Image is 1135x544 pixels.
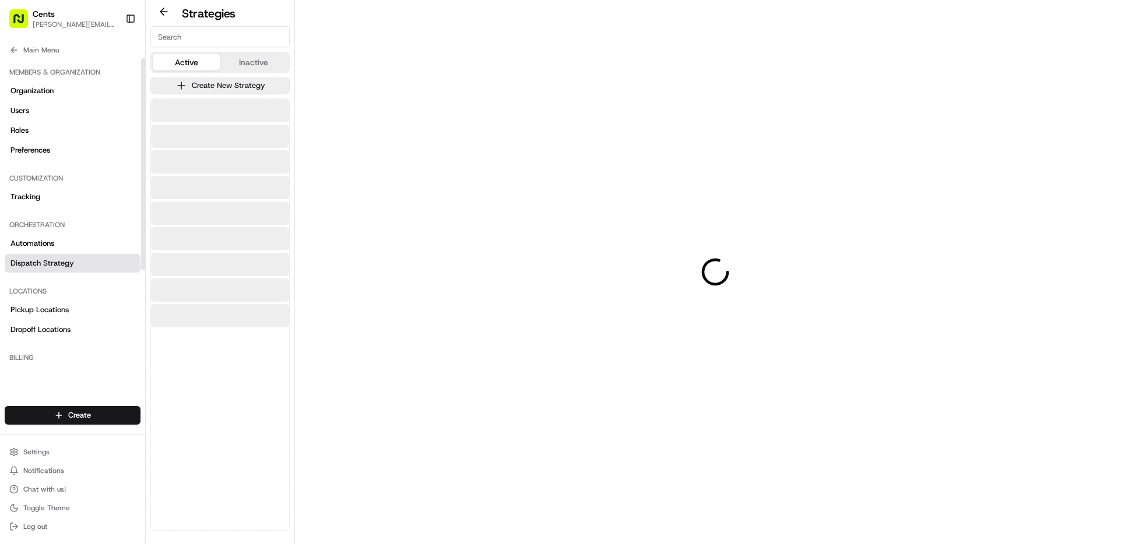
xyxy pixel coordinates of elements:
[10,125,29,136] span: Roles
[23,466,64,475] span: Notifications
[150,26,290,47] input: Search
[5,82,140,100] a: Organization
[33,8,55,20] button: Cents
[5,301,140,319] a: Pickup Locations
[23,503,70,513] span: Toggle Theme
[23,447,50,457] span: Settings
[23,45,59,55] span: Main Menu
[5,188,140,206] a: Tracking
[5,169,140,188] div: Customization
[5,216,140,234] div: Orchestration
[10,105,29,116] span: Users
[5,234,140,253] a: Automations
[5,63,140,82] div: Members & Organization
[5,481,140,497] button: Chat with us!
[5,141,140,160] a: Preferences
[23,522,47,531] span: Log out
[5,121,140,140] a: Roles
[23,485,66,494] span: Chat with us!
[5,5,121,33] button: Cents[PERSON_NAME][EMAIL_ADDRESS][DOMAIN_NAME]
[10,145,50,156] span: Preferences
[153,54,220,70] button: Active
[10,324,71,335] span: Dropoff Locations
[10,305,69,315] span: Pickup Locations
[5,500,140,516] button: Toggle Theme
[5,282,140,301] div: Locations
[182,5,236,22] h2: Strategies
[220,54,288,70] button: Inactive
[10,192,40,202] span: Tracking
[5,406,140,425] button: Create
[33,20,116,29] button: [PERSON_NAME][EMAIL_ADDRESS][DOMAIN_NAME]
[5,462,140,479] button: Notifications
[5,444,140,460] button: Settings
[5,254,140,273] a: Dispatch Strategy
[150,77,290,94] button: Create New Strategy
[10,258,74,269] span: Dispatch Strategy
[5,320,140,339] a: Dropoff Locations
[10,86,54,96] span: Organization
[5,518,140,535] button: Log out
[5,348,140,367] div: Billing
[5,42,140,58] button: Main Menu
[68,410,91,421] span: Create
[10,238,54,249] span: Automations
[5,101,140,120] a: Users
